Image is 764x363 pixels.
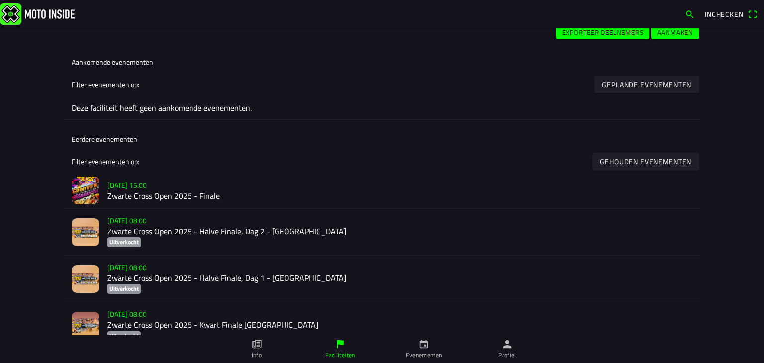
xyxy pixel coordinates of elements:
[705,9,744,19] span: Inchecken
[252,351,262,360] ion-label: Info
[107,274,692,283] h2: Zwarte Cross Open 2025 - Halve Finale, Dag 1 - [GEOGRAPHIC_DATA]
[72,312,99,340] img: hrpT6yvOkguFogart2dMvSXlSZTLjx0T9g3gDc25.jpg
[72,177,99,204] img: 46XttNC4NFLbwnqxZWhGC4qMJyhOm8SiQy0tkfAo.webp
[651,26,699,40] ion-button: Aanmaken
[72,102,692,114] ion-label: Deze faciliteit heeft geen aankomende evenementen.
[107,309,147,320] ion-text: [DATE] 08:00
[251,339,262,350] ion-icon: paper
[502,339,513,350] ion-icon: person
[72,79,139,90] ion-label: Filter evenementen op:
[602,81,692,88] ion-text: Geplande evenementen
[72,156,139,167] ion-label: Filter evenementen op:
[556,26,649,40] ion-button: Exporteer deelnemers
[335,339,346,350] ion-icon: flag
[107,227,692,236] h2: Zwarte Cross Open 2025 - Halve Finale, Dag 2 - [GEOGRAPHIC_DATA]
[325,351,355,360] ion-label: Faciliteiten
[107,263,147,273] ion-text: [DATE] 08:00
[72,134,137,144] ion-label: Eerdere evenementen
[107,181,147,191] ion-text: [DATE] 15:00
[72,57,153,67] ion-label: Aankomende evenementen
[680,5,700,22] a: search
[107,321,692,330] h2: Zwarte Cross Open 2025 - Kwart Finale [GEOGRAPHIC_DATA]
[109,238,139,247] ion-text: Uitverkocht
[72,265,99,293] img: XOB0FcFAvmnAAL6plZKc1pYeECPx72igqe9Vdo2n.jpg
[600,158,692,165] ion-text: Gehouden evenementen
[107,215,147,226] ion-text: [DATE] 08:00
[406,351,442,360] ion-label: Evenementen
[72,218,99,246] img: g3iiLtTL5kZhQo9CzfqFE4jZi86zExr2lkuJFUb7.jpg
[109,284,139,294] ion-text: Uitverkocht
[109,331,139,341] ion-text: Uitverkocht
[498,351,516,360] ion-label: Profiel
[418,339,429,350] ion-icon: calendar
[700,5,762,22] a: Incheckenqr scanner
[107,192,692,201] h2: Zwarte Cross Open 2025 - Finale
